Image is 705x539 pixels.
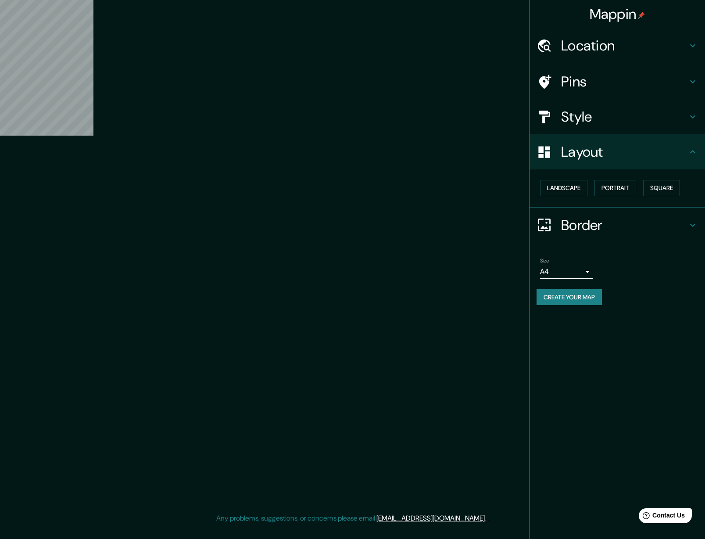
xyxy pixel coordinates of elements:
p: Any problems, suggestions, or concerns please email . [216,513,486,524]
button: Portrait [594,180,636,196]
h4: Border [561,216,687,234]
div: Pins [530,64,705,99]
h4: Mappin [590,5,645,23]
div: . [487,513,489,524]
div: . [486,513,487,524]
img: pin-icon.png [638,12,645,19]
iframe: Help widget launcher [627,505,695,529]
button: Create your map [537,289,602,305]
h4: Pins [561,73,687,90]
div: Style [530,99,705,134]
h4: Style [561,108,687,126]
button: Square [643,180,680,196]
div: Border [530,208,705,243]
div: Layout [530,134,705,169]
button: Landscape [540,180,587,196]
h4: Layout [561,143,687,161]
a: [EMAIL_ADDRESS][DOMAIN_NAME] [376,514,485,523]
div: A4 [540,265,593,279]
h4: Location [561,37,687,54]
div: Location [530,28,705,63]
label: Size [540,257,549,264]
